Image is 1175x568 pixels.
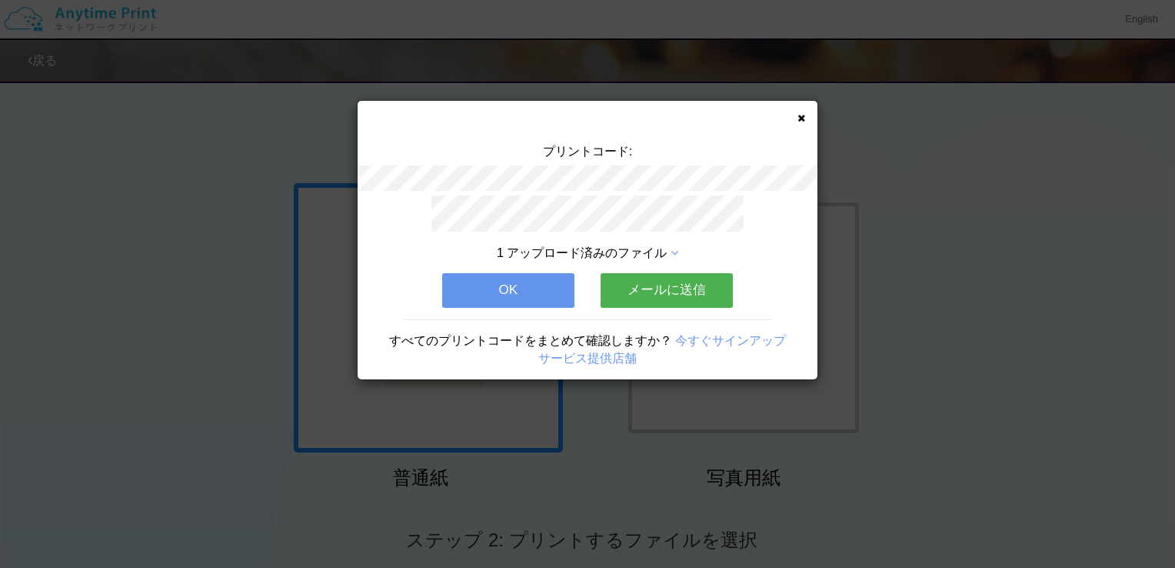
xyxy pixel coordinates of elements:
[442,273,574,307] button: OK
[497,246,667,259] span: 1 アップロード済みのファイル
[538,352,637,365] a: サービス提供店舗
[601,273,733,307] button: メールに送信
[543,145,632,158] span: プリントコード:
[675,334,786,347] a: 今すぐサインアップ
[389,334,672,347] span: すべてのプリントコードをまとめて確認しますか？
